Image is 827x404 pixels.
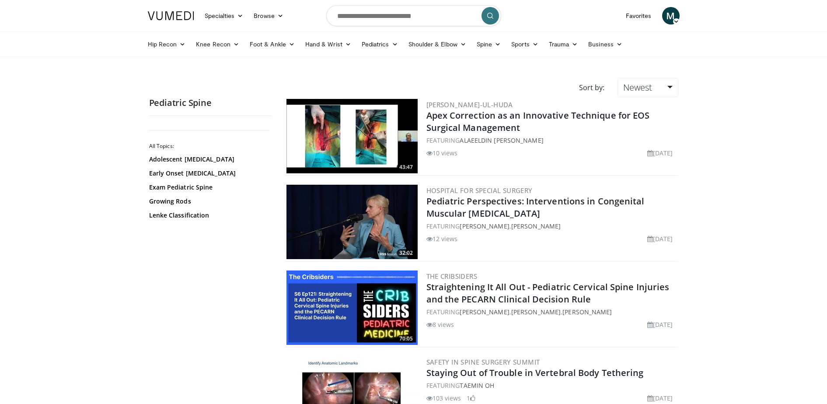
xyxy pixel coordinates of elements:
[647,393,673,403] li: [DATE]
[647,234,673,243] li: [DATE]
[286,185,418,259] a: 32:02
[467,393,475,403] li: 1
[326,5,501,26] input: Search topics, interventions
[149,97,272,109] h2: Pediatric Spine
[506,35,544,53] a: Sports
[511,308,561,316] a: [PERSON_NAME]
[426,221,677,231] div: FEATURING ,
[248,7,289,25] a: Browse
[426,109,650,133] a: Apex Correction as an Innovative Technique for EOS Surgical Management
[460,308,509,316] a: [PERSON_NAME]
[143,35,191,53] a: Hip Recon
[460,136,543,144] a: Alaeeldin [PERSON_NAME]
[572,78,611,97] div: Sort by:
[426,367,644,379] a: Staying Out of Trouble in Vertebral Body Tethering
[623,81,652,93] span: Newest
[544,35,583,53] a: Trauma
[426,148,458,158] li: 10 views
[403,35,471,53] a: Shoulder & Elbow
[426,281,670,305] a: Straightening It All Out - Pediatric Cervical Spine Injuries and the PECARN Clinical Decision Rule
[426,195,645,219] a: Pediatric Perspectives: Interventions in Congenital Muscular [MEDICAL_DATA]
[426,381,677,390] div: FEATURING
[148,11,194,20] img: VuMedi Logo
[286,185,418,259] img: 17007937-241a-4e71-9e1f-e8c1efac0532.300x170_q85_crop-smart_upscale.jpg
[426,234,458,243] li: 12 views
[460,381,494,390] a: Taemin Oh
[426,358,540,366] a: Safety in Spine Surgery Summit
[511,222,561,230] a: [PERSON_NAME]
[397,249,415,257] span: 32:02
[618,78,678,97] a: Newest
[356,35,403,53] a: Pediatrics
[300,35,356,53] a: Hand & Wrist
[149,211,267,220] a: Lenke Classification
[149,197,267,206] a: Growing Rods
[583,35,628,53] a: Business
[191,35,244,53] a: Knee Recon
[471,35,506,53] a: Spine
[397,335,415,343] span: 70:05
[426,272,478,281] a: The Cribsiders
[426,393,461,403] li: 103 views
[426,100,513,109] a: [PERSON_NAME]-ul-Huda
[426,320,454,329] li: 8 views
[149,183,267,192] a: Exam Pediatric Spine
[460,222,509,230] a: [PERSON_NAME]
[621,7,657,25] a: Favorites
[286,99,418,173] a: 43:47
[662,7,680,25] a: M
[647,320,673,329] li: [DATE]
[286,99,418,173] img: 7baa3c5d-b42a-4671-b1e1-e8d3d0839ffe.300x170_q85_crop-smart_upscale.jpg
[286,271,418,345] img: f75d539d-bd04-4486-b044-4fc7a3b252e2.300x170_q85_crop-smart_upscale.jpg
[149,143,269,150] h2: All Topics:
[149,169,267,178] a: Early Onset [MEDICAL_DATA]
[426,136,677,145] div: FEATURING
[397,163,415,171] span: 43:47
[647,148,673,158] li: [DATE]
[286,271,418,345] a: 70:05
[426,186,533,195] a: Hospital for Special Surgery
[562,308,612,316] a: [PERSON_NAME]
[199,7,249,25] a: Specialties
[244,35,300,53] a: Foot & Ankle
[149,155,267,164] a: Adolescent [MEDICAL_DATA]
[426,307,677,316] div: FEATURING , ,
